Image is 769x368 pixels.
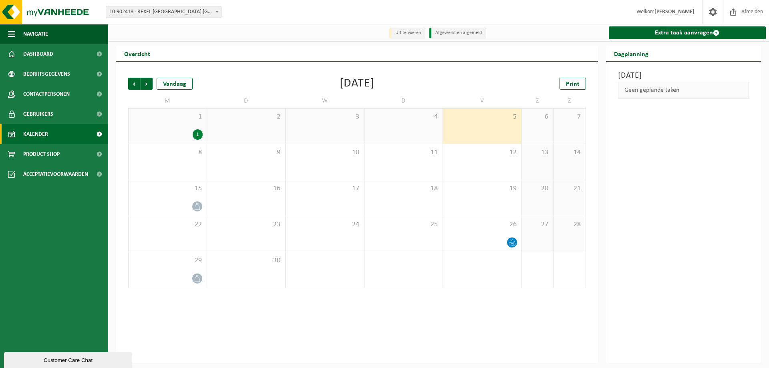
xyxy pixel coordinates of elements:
[23,84,70,104] span: Contactpersonen
[290,220,360,229] span: 24
[211,220,282,229] span: 23
[133,113,203,121] span: 1
[23,24,48,44] span: Navigatie
[23,144,60,164] span: Product Shop
[23,64,70,84] span: Bedrijfsgegevens
[133,220,203,229] span: 22
[141,78,153,90] span: Volgende
[128,78,140,90] span: Vorige
[207,94,286,108] td: D
[23,124,48,144] span: Kalender
[554,94,586,108] td: Z
[447,113,517,121] span: 5
[526,148,550,157] span: 13
[290,148,360,157] span: 10
[526,184,550,193] span: 20
[558,220,581,229] span: 28
[368,184,439,193] span: 18
[157,78,193,90] div: Vandaag
[368,148,439,157] span: 11
[558,184,581,193] span: 21
[23,104,53,124] span: Gebruikers
[106,6,221,18] span: 10-902418 - REXEL BELGIUM NV - MERKSEM
[133,256,203,265] span: 29
[23,44,53,64] span: Dashboard
[211,256,282,265] span: 30
[364,94,443,108] td: D
[606,46,656,61] h2: Dagplanning
[211,184,282,193] span: 16
[618,82,749,99] div: Geen geplande taken
[133,148,203,157] span: 8
[443,94,522,108] td: V
[290,184,360,193] span: 17
[447,148,517,157] span: 12
[609,26,766,39] a: Extra taak aanvragen
[526,220,550,229] span: 27
[211,113,282,121] span: 2
[368,220,439,229] span: 25
[522,94,554,108] td: Z
[526,113,550,121] span: 6
[193,129,203,140] div: 1
[133,184,203,193] span: 15
[389,28,425,38] li: Uit te voeren
[558,113,581,121] span: 7
[618,70,749,82] h3: [DATE]
[429,28,486,38] li: Afgewerkt en afgemeld
[654,9,695,15] strong: [PERSON_NAME]
[558,148,581,157] span: 14
[340,78,374,90] div: [DATE]
[566,81,580,87] span: Print
[106,6,221,18] span: 10-902418 - REXEL BELGIUM NV - MERKSEM
[211,148,282,157] span: 9
[116,46,158,61] h2: Overzicht
[23,164,88,184] span: Acceptatievoorwaarden
[560,78,586,90] a: Print
[447,184,517,193] span: 19
[447,220,517,229] span: 26
[4,350,134,368] iframe: chat widget
[128,94,207,108] td: M
[368,113,439,121] span: 4
[290,113,360,121] span: 3
[286,94,364,108] td: W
